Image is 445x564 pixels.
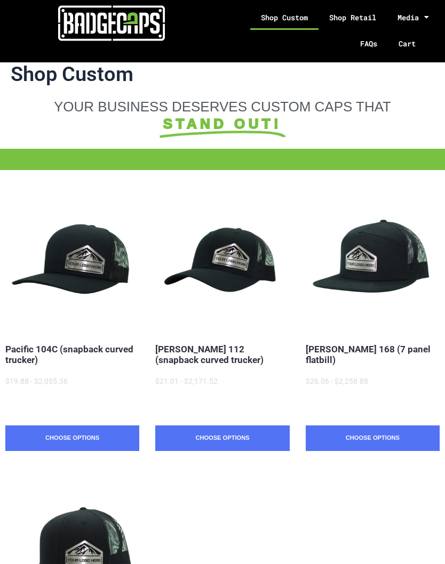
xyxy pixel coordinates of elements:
[5,99,440,132] a: YOUR BUSINESS DESERVES CUSTOM CAPS THAT STAND OUT!
[155,344,264,366] a: [PERSON_NAME] 112 (snapback curved trucker)
[5,344,133,366] a: Pacific 104C (snapback curved trucker)
[54,99,391,115] span: YOUR BUSINESS DESERVES CUSTOM CAPS THAT
[155,197,289,331] button: BadgeCaps - Richardson 112
[387,5,440,30] a: Media
[155,425,289,451] a: Choose Options
[388,30,440,57] a: Cart
[306,197,440,331] button: BadgeCaps - Richardson 168
[319,5,387,30] a: Shop Retail
[349,30,388,57] a: FAQs
[306,344,431,366] a: [PERSON_NAME] 168 (7 panel flatbill)
[58,5,165,41] img: badgecaps horizontal logo with green accent
[5,377,68,385] span: $19.88 - $2,055.36
[250,5,319,30] a: Shop Custom
[5,425,139,451] a: Choose Options
[228,5,440,57] nav: Menu
[306,377,368,385] span: $26.06 - $2,258.88
[11,62,434,87] h1: Shop Custom
[306,425,440,451] a: Choose Options
[155,377,218,385] span: $21.01 - $2,171.52
[5,197,139,331] button: BadgeCaps - Pacific 104C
